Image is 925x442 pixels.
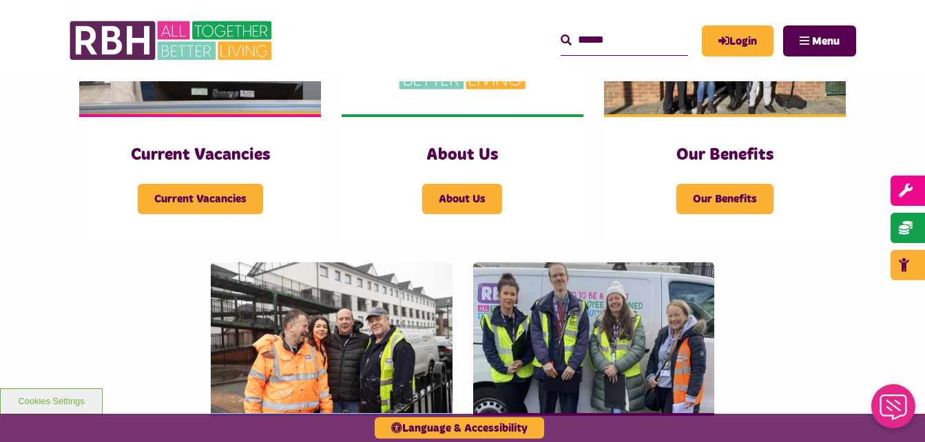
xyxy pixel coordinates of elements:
[473,262,715,413] img: 391760240 1590016381793435 2179504426197536539 N
[69,14,276,67] img: RBH
[211,262,453,413] img: SAZMEDIA RBH 21FEB24 46
[107,145,293,166] h3: Current Vacancies
[632,145,818,166] h3: Our Benefits
[138,184,263,214] span: Current Vacancies
[783,25,856,56] button: Navigation
[812,36,840,47] span: Menu
[561,25,688,55] input: Search
[422,184,502,214] span: About Us
[676,184,773,214] span: Our Benefits
[375,417,544,439] button: Language & Accessibility
[702,25,773,56] a: MyRBH
[369,145,556,166] h3: About Us
[863,380,925,442] iframe: Netcall Web Assistant for live chat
